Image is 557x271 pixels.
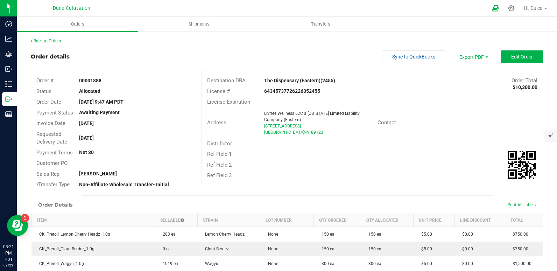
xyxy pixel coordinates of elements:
span: 283 ea [159,232,176,237]
th: Total [505,214,543,227]
span: $5.00 [418,261,432,266]
inline-svg: Analytics [5,35,12,42]
span: CK_Preroll_Wagyu_1.0g [36,261,84,266]
span: Requested Delivery Date [36,131,67,145]
inline-svg: Reports [5,111,12,118]
button: Edit Order [501,50,543,63]
th: Line Discount [454,214,505,227]
strong: [DATE] [79,135,94,141]
p: 09/23 [3,263,14,268]
div: Manage settings [507,5,516,12]
span: 300 ea [365,261,381,266]
span: Livfree Wellness LCC a [US_STATE] Limited Liability Company (Eastern) [264,111,360,122]
span: $5.00 [418,232,432,237]
span: 89123 [311,130,323,135]
strong: 00001888 [79,78,101,83]
span: Ref Field 2 [207,162,232,168]
span: CK_Preroll_Lemon Cherry Headz_1.0g [36,232,110,237]
span: Transfer Type [36,181,70,188]
span: $750.00 [509,246,528,251]
span: None [265,232,278,237]
span: 150 ea [318,246,334,251]
span: 150 ea [365,246,381,251]
span: $0.00 [459,261,473,266]
span: CK_Preroll_Clout Berriez_1.0g [36,246,94,251]
span: Wagyu [202,261,218,266]
span: 300 ea [318,261,334,266]
a: Transfers [260,17,381,32]
span: Open Ecommerce Menu [488,1,503,15]
span: Ref Field 1 [207,151,232,157]
span: Shipments [179,21,219,27]
span: Transfers [302,21,340,27]
th: Qty Ordered [314,214,361,227]
th: Unit Price [414,214,454,227]
span: $1,500.00 [509,261,531,266]
span: Edit Order [511,54,533,60]
th: Lot Number [260,214,314,227]
span: $5.00 [418,246,432,251]
span: Payment Status [36,110,73,116]
h1: Order Details [38,202,72,208]
span: None [265,246,278,251]
span: [GEOGRAPHIC_DATA] [264,130,304,135]
strong: 64345737726226352455 [264,88,320,94]
strong: Net 30 [79,150,94,155]
span: Ref Field 3 [207,172,232,179]
img: Scan me! [508,151,536,179]
span: License # [207,88,230,95]
strong: Non-Affiliate Wholesale Transfer- Initial [79,182,169,187]
a: Shipments [138,17,260,32]
inline-svg: Grow [5,50,12,57]
span: 0 ea [159,246,171,251]
inline-svg: Outbound [5,96,12,103]
p: 03:21 PM PDT [3,244,14,263]
strong: The Dispensary (Eastern)(2455) [264,78,335,83]
span: [STREET_ADDRESS] [264,124,301,128]
span: Order Date [36,99,61,105]
span: Orders [62,21,94,27]
div: Order details [31,53,70,61]
span: Hi, Dulce! [524,5,544,11]
iframe: Resource center unread badge [21,214,29,222]
span: NV [304,130,310,135]
span: 150 ea [365,232,381,237]
span: Contact [378,119,396,126]
span: Order # [36,77,54,84]
a: Back to Orders [31,39,61,43]
span: $750.00 [509,232,528,237]
span: Address [207,119,226,126]
span: Sync to QuickBooks [392,54,435,60]
a: Orders [17,17,138,32]
inline-svg: Dashboard [5,20,12,27]
li: Export PDF [452,50,494,63]
span: 1019 ea [159,261,178,266]
iframe: Resource center [7,215,28,236]
th: Sellable [155,214,197,227]
span: Customer PO [36,160,68,166]
span: Dune Cultivation [53,5,90,11]
span: Sales Rep [36,171,59,177]
span: Invoice Date [36,120,65,126]
strong: [DATE] 9:47 AM PDT [79,99,124,105]
qrcode: 00001888 [508,151,536,179]
strong: [DATE] [79,120,94,126]
span: Distributor [207,140,232,147]
strong: $10,300.00 [513,84,537,90]
span: Clout Berriez [202,246,229,251]
span: License Expiration [207,99,250,105]
span: , [303,130,304,135]
strong: Allocated [79,88,100,94]
span: Status [36,88,51,95]
button: Sync to QuickBooks [382,50,445,63]
inline-svg: Inbound [5,65,12,72]
span: Destination DBA [207,77,246,84]
th: Qty Allocated [361,214,413,227]
span: $0.00 [459,246,473,251]
span: 150 ea [318,232,334,237]
span: Lemon Cherry Headz [202,232,245,237]
span: Print All Labels [507,202,536,207]
span: $0.00 [459,232,473,237]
